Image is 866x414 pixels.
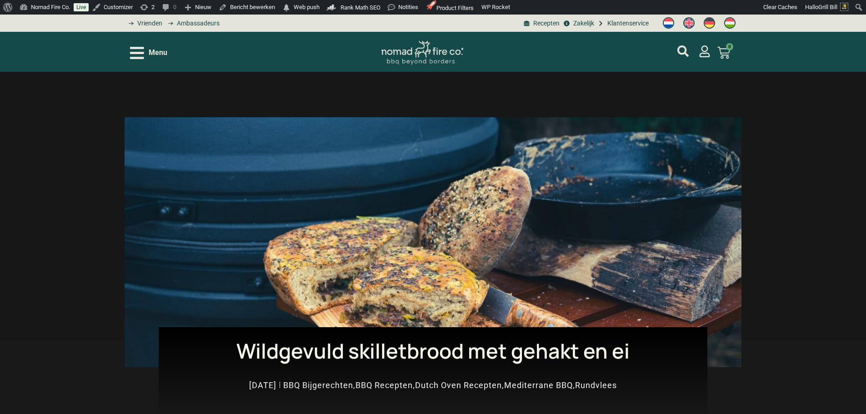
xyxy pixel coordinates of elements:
[575,380,617,390] a: Rundvlees
[699,45,711,57] a: mijn account
[340,4,380,11] span: Rank Math SEO
[125,117,741,367] img: Vers brood op de kamado.1
[415,380,502,390] a: Dutch Oven Recepten
[840,3,848,11] img: Avatar of Grill Bill
[172,341,693,361] h1: Wildgevuld skilletbrood met gehakt en ei
[74,3,89,11] a: Live
[720,15,740,31] a: Switch to Hongaars
[562,19,594,28] a: grill bill zakeljk
[724,17,736,29] img: Hongaars
[249,380,276,390] time: [DATE]
[125,19,162,28] a: grill bill vrienden
[283,380,617,390] span: , , , ,
[381,41,463,65] img: Nomad Logo
[663,17,674,29] img: Nederlands
[704,17,715,29] img: Duits
[677,45,689,57] a: mijn account
[282,1,291,14] span: 
[726,43,733,50] span: 0
[283,380,353,390] a: BBQ Bijgerechten
[596,19,649,28] a: grill bill klantenservice
[818,4,837,10] span: Grill Bill
[130,45,167,61] div: Open/Close Menu
[531,19,560,28] span: Recepten
[504,380,573,390] a: Mediterrane BBQ
[522,19,560,28] a: BBQ recepten
[706,41,741,65] a: 0
[249,379,276,391] a: [DATE]
[135,19,162,28] span: Vrienden
[605,19,649,28] span: Klantenservice
[679,15,699,31] a: Switch to Engels
[683,17,695,29] img: Engels
[175,19,220,28] span: Ambassadeurs
[165,19,219,28] a: grill bill ambassadors
[699,15,720,31] a: Switch to Duits
[149,47,167,58] span: Menu
[571,19,594,28] span: Zakelijk
[355,380,413,390] a: BBQ Recepten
